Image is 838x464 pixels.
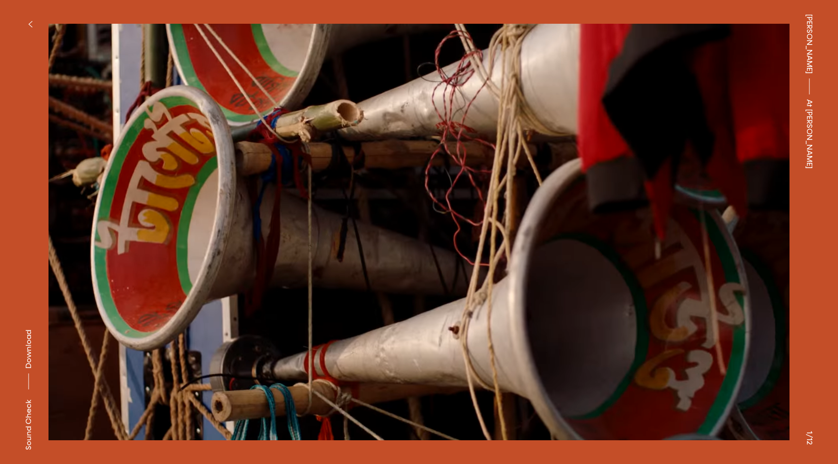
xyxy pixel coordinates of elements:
button: Download asset [23,330,34,394]
span: Download [24,330,33,369]
div: Sound Check [23,400,34,450]
a: [PERSON_NAME] [804,14,815,74]
span: At [PERSON_NAME] [804,99,815,169]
